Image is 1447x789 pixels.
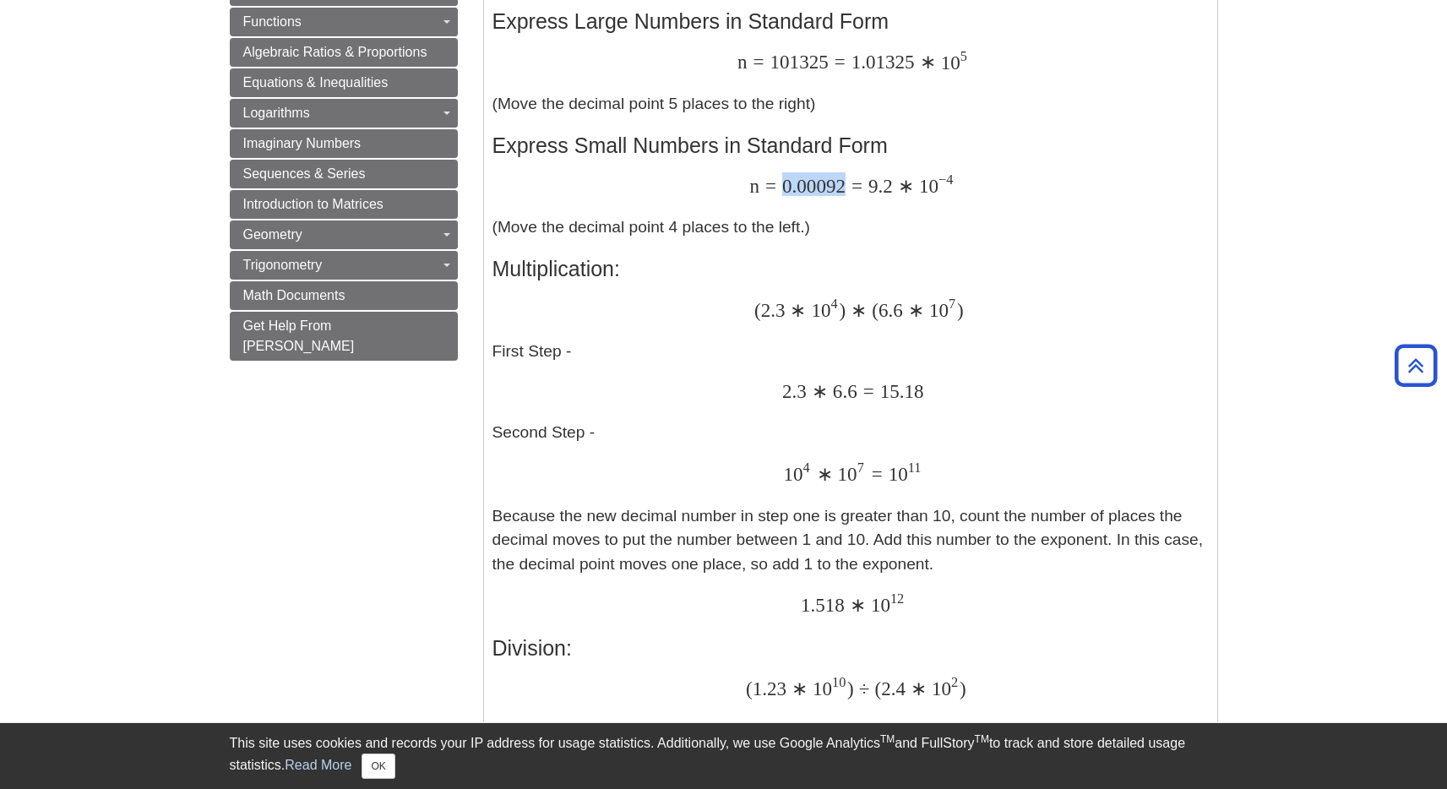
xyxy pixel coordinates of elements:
[492,636,1209,661] h3: Division:
[866,463,883,485] span: =
[889,463,908,485] span: 10
[753,677,786,699] span: 1.23
[951,674,958,690] span: 2
[492,9,1209,34] h3: Express Large Numbers in Standard Form
[941,52,960,73] span: 10
[867,299,879,321] span: (
[749,175,759,197] span: n
[230,38,458,67] a: Algebraic Ratios & Proportions
[874,380,924,402] span: 15.18
[854,677,870,699] span: ÷
[957,299,964,321] span: )
[857,460,864,476] span: 7
[230,281,458,310] a: Math Documents
[492,133,1209,158] h3: Express Small Numbers in Standard Form
[243,14,302,29] span: Functions
[847,677,854,699] span: )
[813,677,832,699] span: 10
[840,299,846,321] span: )
[938,171,946,188] span: −
[243,288,345,302] span: Math Documents
[230,312,458,361] a: Get Help From [PERSON_NAME]
[243,106,310,120] span: Logarithms
[761,299,786,321] span: 2.3
[893,175,914,197] span: ∗
[919,175,938,197] span: 10
[786,677,808,699] span: ∗
[879,299,903,321] span: 6.6
[230,733,1218,779] div: This site uses cookies and records your IP address for usage statistics. Additionally, we use Goo...
[362,754,394,779] button: Close
[776,175,846,197] span: 0.00092
[803,460,810,476] span: 4
[932,677,951,699] span: 10
[230,129,458,158] a: Imaginary Numbers
[492,297,1209,619] p: First Step - Second Step - Because the new decimal number in step one is greater than 10, count t...
[492,174,1209,240] p: (Move the decimal point 4 places to the left.)
[764,51,829,73] span: 101325
[1389,354,1443,377] a: Back to Top
[846,51,915,73] span: 1.01325
[960,48,967,64] span: 5
[492,257,1209,281] h3: Multiplication:
[801,594,845,616] span: 1.518
[243,45,427,59] span: Algebraic Ratios & Proportions
[243,197,384,211] span: Introduction to Matrices
[869,677,881,699] span: (
[747,51,764,73] span: =
[906,677,927,699] span: ∗
[807,380,828,402] span: ∗
[243,75,389,90] span: Equations & Inequalities
[829,51,846,73] span: =
[243,318,355,353] span: Get Help From [PERSON_NAME]
[975,733,989,745] sup: TM
[230,68,458,97] a: Equations & Inequalities
[812,463,833,485] span: ∗
[890,590,904,607] span: 12
[230,99,458,128] a: Logarithms
[230,8,458,36] a: Functions
[759,175,776,197] span: =
[880,733,895,745] sup: TM
[881,677,906,699] span: 2.4
[871,594,890,616] span: 10
[782,380,807,402] span: 2.3
[845,594,866,616] span: ∗
[737,51,748,73] span: n
[960,677,966,699] span: )
[230,251,458,280] a: Trigonometry
[754,299,761,321] span: (
[783,463,802,485] span: 10
[846,175,862,197] span: =
[949,296,955,312] span: 7
[831,296,838,312] span: 4
[903,299,924,321] span: ∗
[908,460,922,476] span: 11
[243,136,362,150] span: Imaginary Numbers
[846,299,867,321] span: ∗
[832,674,846,690] span: 10
[812,299,831,321] span: 10
[838,463,857,485] span: 10
[785,299,806,321] span: ∗
[230,160,458,188] a: Sequences & Series
[857,380,874,402] span: =
[230,220,458,249] a: Geometry
[243,258,323,272] span: Trigonometry
[492,50,1209,117] p: (Move the decimal point 5 places to the right)
[862,175,893,197] span: 9.2
[828,380,857,402] span: 6.6
[915,51,936,73] span: ∗
[929,299,949,321] span: 10
[243,166,366,181] span: Sequences & Series
[230,190,458,219] a: Introduction to Matrices
[285,758,351,772] a: Read More
[946,171,953,188] span: 4
[243,227,302,242] span: Geometry
[746,677,753,699] span: (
